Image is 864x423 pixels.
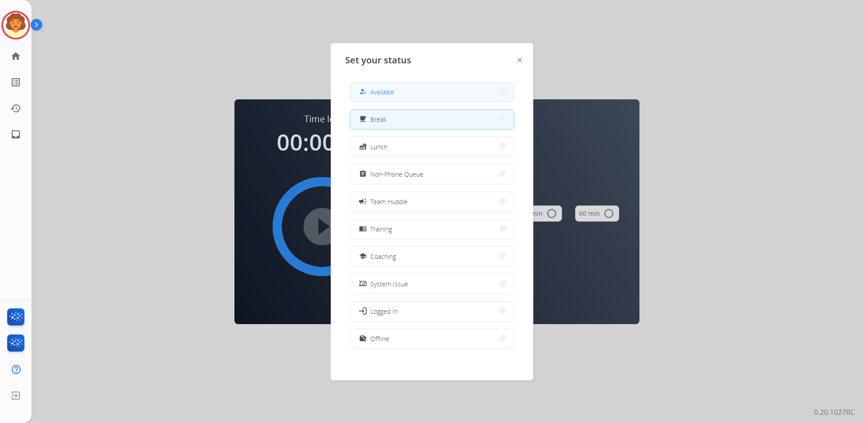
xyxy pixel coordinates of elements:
button: Available [350,82,514,102]
mat-icon: how_to_reg [359,88,367,96]
mat-icon: history [10,103,21,114]
mat-icon: free_breakfast [359,116,367,123]
mat-icon: inbox [10,129,21,140]
button: Team Huddle [350,192,514,211]
img: avatar [3,13,28,38]
span: Set your status [345,54,411,67]
button: Break [350,110,514,129]
mat-icon: home [10,51,21,62]
button: Offline [350,329,514,348]
mat-icon: fastfood [359,143,367,151]
button: Coaching [350,247,514,266]
mat-icon: menu_book [359,225,367,233]
mat-icon: login [358,307,367,316]
mat-icon: school [359,253,367,260]
span: Logged In [370,307,398,316]
mat-icon: work_off [359,335,367,343]
mat-icon: assignment [359,170,367,178]
img: close-button [517,58,522,62]
button: Training [350,219,514,239]
span: Training [370,224,392,234]
span: System Issue [370,279,408,289]
button: System Issue [350,274,514,294]
mat-icon: list_alt [10,77,21,88]
p: 0.20.1027RC [814,407,855,418]
button: Logged In [350,302,514,321]
span: Available [370,87,394,97]
button: Lunch [350,137,514,156]
mat-icon: campaign [358,197,367,206]
span: Coaching [370,252,396,261]
span: Team Huddle [370,197,408,206]
span: Break [370,115,387,124]
button: Non-Phone Queue [350,165,514,184]
span: Non-Phone Queue [370,169,423,179]
span: Lunch [370,142,387,151]
mat-icon: phonelink_off [359,280,367,288]
span: Offline [370,334,389,343]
